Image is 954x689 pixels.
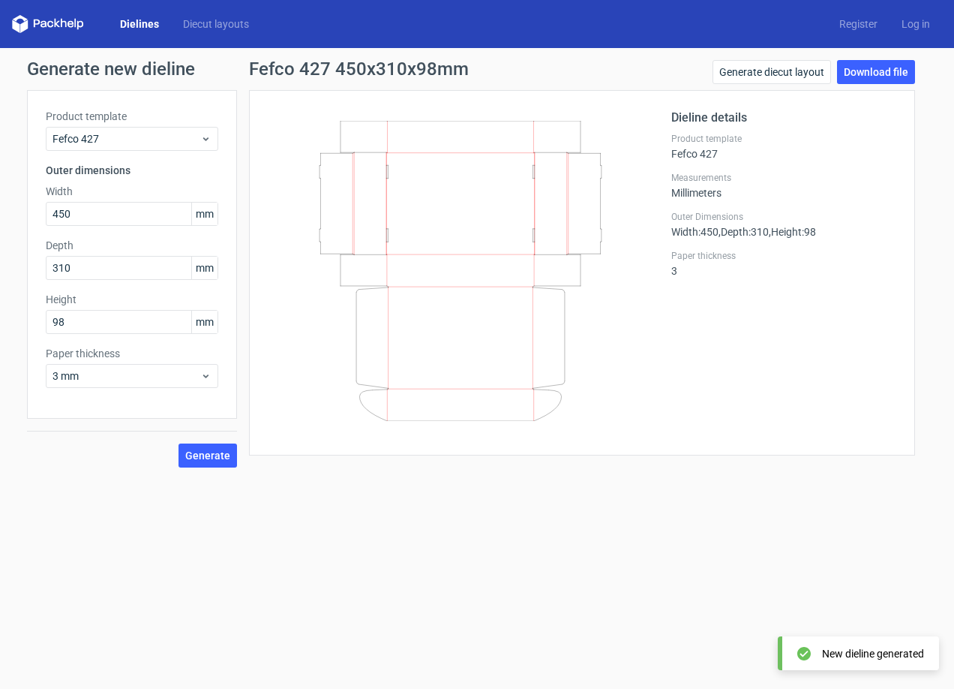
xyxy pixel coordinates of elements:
[52,369,200,384] span: 3 mm
[46,163,218,178] h3: Outer dimensions
[46,346,218,361] label: Paper thickness
[27,60,927,78] h1: Generate new dieline
[671,172,896,184] label: Measurements
[185,450,230,461] span: Generate
[191,311,217,333] span: mm
[671,133,896,145] label: Product template
[671,250,896,262] label: Paper thickness
[671,250,896,277] div: 3
[769,226,816,238] span: , Height : 98
[52,131,200,146] span: Fefco 427
[46,238,218,253] label: Depth
[827,17,889,32] a: Register
[822,646,924,661] div: New dieline generated
[837,60,915,84] a: Download file
[46,184,218,199] label: Width
[671,211,896,223] label: Outer Dimensions
[671,133,896,160] div: Fefco 427
[671,226,718,238] span: Width : 450
[171,17,261,32] a: Diecut layouts
[671,172,896,199] div: Millimeters
[191,203,217,225] span: mm
[108,17,171,32] a: Dielines
[889,17,942,32] a: Log in
[46,292,218,307] label: Height
[718,226,769,238] span: , Depth : 310
[712,60,831,84] a: Generate diecut layout
[249,60,469,78] h1: Fefco 427 450x310x98mm
[46,109,218,124] label: Product template
[671,109,896,127] h2: Dieline details
[178,444,237,468] button: Generate
[191,257,217,279] span: mm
